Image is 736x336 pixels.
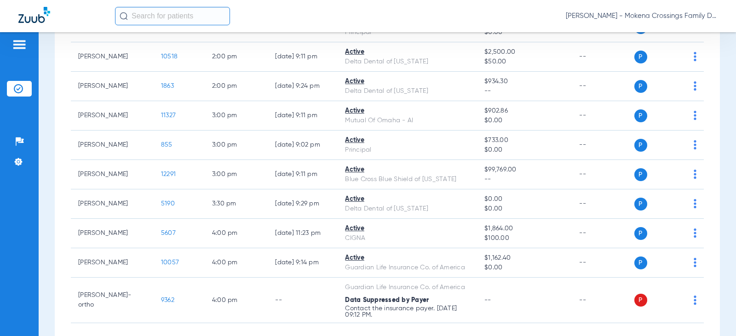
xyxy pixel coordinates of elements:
div: Active [345,224,470,233]
td: 3:30 PM [205,189,268,219]
span: 1863 [161,83,174,89]
div: Delta Dental of [US_STATE] [345,204,470,214]
img: group-dot-blue.svg [694,52,696,61]
span: [PERSON_NAME] - Mokena Crossings Family Dental [566,11,718,21]
img: group-dot-blue.svg [694,258,696,267]
td: [PERSON_NAME] [71,160,154,189]
span: 5607 [161,230,176,236]
span: Data Suppressed by Payer [345,297,429,303]
input: Search for patients [115,7,230,25]
td: [PERSON_NAME] [71,42,154,72]
td: 4:00 PM [205,248,268,278]
div: Guardian Life Insurance Co. of America [345,283,470,292]
span: 10518 [161,53,178,60]
img: group-dot-blue.svg [694,228,696,238]
td: [DATE] 9:11 PM [268,160,338,189]
td: 3:00 PM [205,101,268,131]
span: $733.00 [484,136,564,145]
td: [PERSON_NAME] [71,248,154,278]
span: 10057 [161,259,179,266]
span: $2,500.00 [484,47,564,57]
span: P [634,294,647,307]
div: Principal [345,28,470,37]
span: $1,162.40 [484,253,564,263]
div: Guardian Life Insurance Co. of America [345,263,470,273]
span: P [634,227,647,240]
div: Active [345,253,470,263]
span: P [634,109,647,122]
td: -- [572,160,634,189]
span: $0.00 [484,28,564,37]
td: [DATE] 9:29 PM [268,189,338,219]
div: Delta Dental of [US_STATE] [345,57,470,67]
td: [PERSON_NAME]-ortho [71,278,154,323]
p: Contact the insurance payer. [DATE] 09:12 PM. [345,305,470,318]
img: Zuub Logo [18,7,50,23]
span: $0.00 [484,145,564,155]
td: -- [572,219,634,248]
span: $934.30 [484,77,564,86]
td: 2:00 PM [205,72,268,101]
img: group-dot-blue.svg [694,140,696,149]
span: $1,864.00 [484,224,564,233]
td: [DATE] 9:14 PM [268,248,338,278]
td: [DATE] 11:23 PM [268,219,338,248]
td: -- [572,72,634,101]
img: hamburger-icon [12,39,27,50]
td: -- [572,189,634,219]
div: Active [345,47,470,57]
td: 3:00 PM [205,160,268,189]
span: $0.00 [484,263,564,273]
td: [PERSON_NAME] [71,72,154,101]
img: group-dot-blue.svg [694,296,696,305]
span: -- [484,175,564,184]
td: -- [572,131,634,160]
img: group-dot-blue.svg [694,111,696,120]
span: P [634,168,647,181]
span: $0.00 [484,116,564,125]
span: $0.00 [484,194,564,204]
div: Active [345,136,470,145]
td: 4:00 PM [205,219,268,248]
span: P [634,256,647,269]
span: P [634,80,647,93]
td: -- [572,101,634,131]
td: -- [572,248,634,278]
td: -- [572,42,634,72]
td: [PERSON_NAME] [71,131,154,160]
td: 4:00 PM [205,278,268,323]
span: 855 [161,142,172,148]
span: 12291 [161,171,176,177]
span: 9362 [161,297,174,303]
span: 11327 [161,112,176,119]
div: Mutual Of Omaha - AI [345,116,470,125]
td: 3:00 PM [205,131,268,160]
td: [PERSON_NAME] [71,101,154,131]
td: -- [572,278,634,323]
td: -- [268,278,338,323]
td: 2:00 PM [205,42,268,72]
span: $100.00 [484,233,564,243]
span: P [634,139,647,152]
img: group-dot-blue.svg [694,199,696,208]
span: -- [484,297,491,303]
div: Active [345,194,470,204]
span: -- [484,86,564,96]
img: group-dot-blue.svg [694,170,696,179]
div: Active [345,106,470,116]
td: [DATE] 9:11 PM [268,101,338,131]
td: [PERSON_NAME] [71,219,154,248]
span: $902.86 [484,106,564,116]
div: Blue Cross Blue Shield of [US_STATE] [345,175,470,184]
span: $0.00 [484,204,564,214]
td: [DATE] 9:02 PM [268,131,338,160]
td: [PERSON_NAME] [71,189,154,219]
div: Principal [345,145,470,155]
img: group-dot-blue.svg [694,81,696,91]
span: $50.00 [484,57,564,67]
td: [DATE] 9:11 PM [268,42,338,72]
div: Delta Dental of [US_STATE] [345,86,470,96]
div: CIGNA [345,233,470,243]
span: P [634,51,647,63]
span: 5190 [161,200,175,207]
